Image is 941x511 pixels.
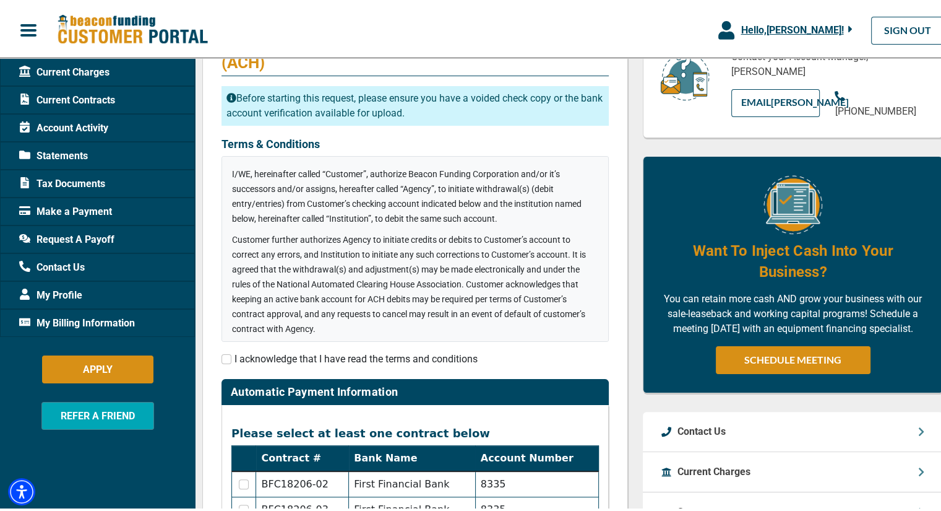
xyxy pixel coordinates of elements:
[8,476,35,503] div: Accessibility Menu
[256,443,349,470] th: Contract #
[234,351,478,362] span: I acknowledge that I have read the terms and conditions
[41,400,154,427] button: REFER A FRIEND
[677,422,726,437] p: Contact Us
[835,103,916,115] span: [PHONE_NUMBER]
[256,469,349,495] td: BFC18206-02
[42,353,153,381] button: APPLY
[657,48,713,99] img: customer-service.png
[19,202,112,217] span: Make a Payment
[231,424,490,438] label: Please select at least one contract below
[221,84,609,123] p: Before starting this request, please ensure you have a voided check copy or the bank account veri...
[662,289,924,334] p: You can retain more cash AND grow your business with our sale-leaseback and working capital progr...
[19,118,108,133] span: Account Activity
[475,443,599,470] th: Account Number
[835,87,924,116] a: [PHONE_NUMBER]
[763,173,822,232] img: Equipment Financing Online Image
[716,344,870,372] a: SCHEDULE MEETING
[19,258,85,273] span: Contact Us
[19,230,114,245] span: Request A Payoff
[662,238,924,280] h4: Want To Inject Cash Into Your Business?
[231,383,398,396] h2: Automatic Payment Information
[232,164,598,224] p: I/WE, hereinafter called “Customer”, authorize Beacon Funding Corporation and/or it’s successors ...
[57,12,208,43] img: Beacon Funding Customer Portal Logo
[741,22,843,33] span: Hello, [PERSON_NAME] !
[19,313,135,328] span: My Billing Information
[19,90,115,105] span: Current Contracts
[731,47,924,77] p: Contact your Account Manager, [PERSON_NAME]
[475,469,599,495] td: 8335
[349,469,475,495] td: First Financial Bank
[232,230,598,334] p: Customer further authorizes Agency to initiate credits or debits to Customer’s account to correct...
[221,133,609,150] p: Terms & Conditions
[349,443,475,470] th: Bank Name
[19,286,82,300] span: My Profile
[677,462,750,477] p: Current Charges
[19,174,105,189] span: Tax Documents
[731,87,820,115] a: EMAIL[PERSON_NAME]
[19,63,110,77] span: Current Charges
[19,146,88,161] span: Statements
